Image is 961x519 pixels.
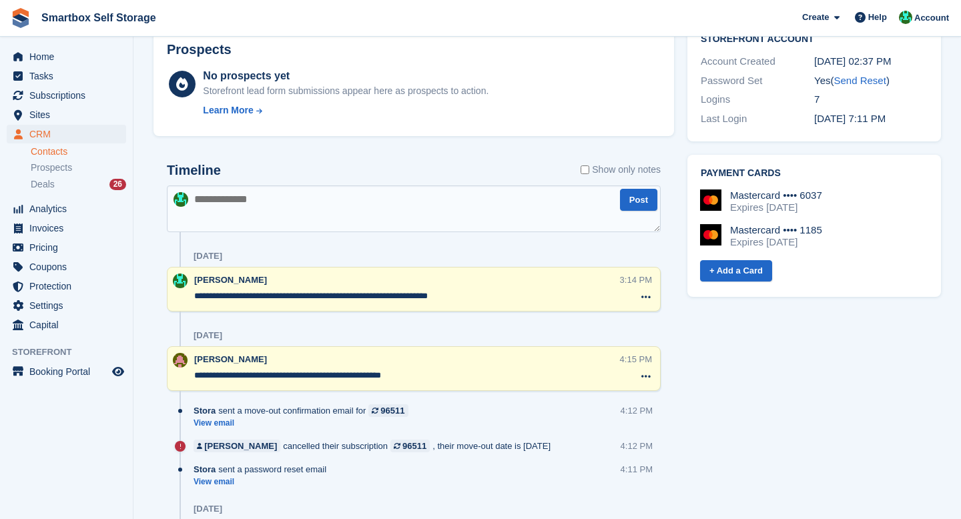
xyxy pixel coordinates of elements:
a: View email [194,418,415,429]
span: Settings [29,296,109,315]
div: [PERSON_NAME] [204,440,277,452]
div: Password Set [701,73,814,89]
button: Post [620,189,657,211]
span: Invoices [29,219,109,237]
a: [PERSON_NAME] [194,440,280,452]
div: 96511 [380,404,404,417]
a: View email [194,476,333,488]
a: menu [7,316,126,334]
span: [PERSON_NAME] [194,275,267,285]
span: CRM [29,125,109,143]
div: [DATE] [194,251,222,262]
span: ( ) [830,75,889,86]
a: menu [7,238,126,257]
div: Storefront lead form submissions appear here as prospects to action. [203,84,489,98]
a: Deals 26 [31,177,126,191]
div: 4:15 PM [620,353,652,366]
span: Stora [194,463,216,476]
span: Help [868,11,887,24]
div: [DATE] 02:37 PM [814,54,928,69]
span: Stora [194,404,216,417]
div: sent a password reset email [194,463,333,476]
a: menu [7,277,126,296]
div: sent a move-out confirmation email for [194,404,415,417]
span: Prospects [31,161,72,174]
a: Learn More [203,103,489,117]
div: 4:11 PM [621,463,653,476]
img: stora-icon-8386f47178a22dfd0bd8f6a31ec36ba5ce8667c1dd55bd0f319d3a0aa187defe.svg [11,8,31,28]
span: Analytics [29,199,109,218]
a: menu [7,125,126,143]
div: Yes [814,73,928,89]
div: Last Login [701,111,814,127]
div: 26 [109,179,126,190]
span: Create [802,11,829,24]
div: 96511 [402,440,426,452]
img: Alex Selenitsas [173,353,188,368]
span: Booking Portal [29,362,109,381]
div: [DATE] [194,504,222,514]
span: Pricing [29,238,109,257]
a: menu [7,105,126,124]
div: 4:12 PM [621,440,653,452]
a: menu [7,47,126,66]
a: menu [7,86,126,105]
span: Deals [31,178,55,191]
span: Subscriptions [29,86,109,105]
img: Mastercard Logo [700,224,721,245]
label: Show only notes [581,163,661,177]
a: + Add a Card [700,260,772,282]
span: Home [29,47,109,66]
input: Show only notes [581,163,589,177]
span: Protection [29,277,109,296]
img: Elinor Shepherd [173,274,188,288]
time: 2025-07-28 18:11:54 UTC [814,113,886,124]
div: Expires [DATE] [730,236,822,248]
div: Expires [DATE] [730,201,822,213]
h2: Timeline [167,163,221,178]
a: Smartbox Self Storage [36,7,162,29]
a: menu [7,67,126,85]
span: Storefront [12,346,133,359]
div: Logins [701,92,814,107]
a: menu [7,296,126,315]
div: Learn More [203,103,253,117]
a: 96511 [390,440,430,452]
a: 96511 [368,404,408,417]
img: Elinor Shepherd [174,192,188,207]
span: Coupons [29,257,109,276]
a: menu [7,219,126,237]
a: Preview store [110,364,126,380]
a: Send Reset [834,75,886,86]
span: Sites [29,105,109,124]
div: Mastercard •••• 6037 [730,189,822,201]
a: Prospects [31,161,126,175]
div: 3:14 PM [620,274,652,286]
img: Elinor Shepherd [899,11,912,24]
div: 7 [814,92,928,107]
span: Capital [29,316,109,334]
div: cancelled their subscription , their move-out date is [DATE] [194,440,557,452]
span: Account [914,11,949,25]
div: 4:12 PM [621,404,653,417]
div: [DATE] [194,330,222,341]
h2: Prospects [167,42,232,57]
span: Tasks [29,67,109,85]
a: menu [7,199,126,218]
div: Account Created [701,54,814,69]
h2: Payment cards [701,168,928,179]
div: No prospects yet [203,68,489,84]
span: [PERSON_NAME] [194,354,267,364]
a: menu [7,362,126,381]
h2: Storefront Account [701,31,928,45]
a: Contacts [31,145,126,158]
div: Mastercard •••• 1185 [730,224,822,236]
img: Mastercard Logo [700,189,721,211]
a: menu [7,257,126,276]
